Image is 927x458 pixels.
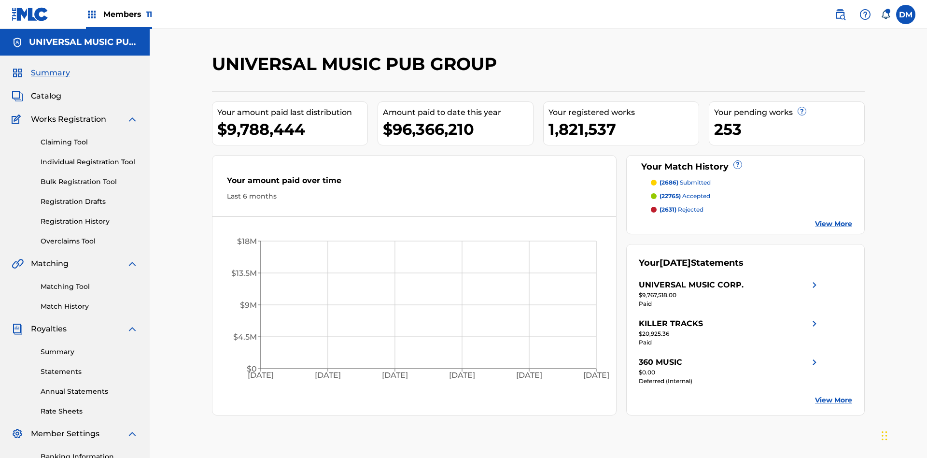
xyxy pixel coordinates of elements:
img: expand [126,428,138,440]
a: Bulk Registration Tool [41,177,138,187]
img: right chevron icon [809,279,820,291]
img: MLC Logo [12,7,49,21]
a: UNIVERSAL MUSIC CORP.right chevron icon$9,767,518.00Paid [639,279,820,308]
img: Works Registration [12,114,24,125]
a: Annual Statements [41,386,138,397]
div: KILLER TRACKS [639,318,703,329]
span: [DATE] [660,258,691,268]
img: Catalog [12,90,23,102]
div: Deferred (Internal) [639,377,820,386]
img: expand [126,323,138,335]
div: 360 MUSIC [639,357,682,368]
div: Your amount paid last distribution [217,107,367,118]
div: Your Match History [639,160,853,173]
a: SummarySummary [12,67,70,79]
a: Matching Tool [41,282,138,292]
div: Your pending works [714,107,864,118]
tspan: [DATE] [449,371,475,380]
div: $9,767,518.00 [639,291,820,300]
tspan: [DATE] [382,371,408,380]
p: rejected [660,205,703,214]
tspan: $13.5M [231,269,257,278]
tspan: [DATE] [248,371,274,380]
span: Members [103,9,152,20]
tspan: $9M [240,301,257,310]
h5: UNIVERSAL MUSIC PUB GROUP [29,37,138,48]
div: 1,821,537 [548,118,699,140]
div: Your registered works [548,107,699,118]
img: expand [126,114,138,125]
span: ? [734,161,742,169]
tspan: $0 [247,364,257,373]
span: 11 [146,10,152,19]
span: Summary [31,67,70,79]
div: $0.00 [639,368,820,377]
div: UNIVERSAL MUSIC CORP. [639,279,744,291]
a: Match History [41,301,138,312]
a: Individual Registration Tool [41,157,138,167]
a: Overclaims Tool [41,236,138,246]
img: Member Settings [12,428,23,440]
a: View More [815,219,852,229]
span: Matching [31,258,69,270]
tspan: [DATE] [315,371,341,380]
img: Matching [12,258,24,270]
a: Registration History [41,216,138,227]
div: Help [856,5,875,24]
div: Amount paid to date this year [383,107,533,118]
tspan: $18M [237,237,257,246]
span: (2631) [660,206,676,213]
div: Drag [882,421,887,450]
div: 253 [714,118,864,140]
div: Your amount paid over time [227,175,602,191]
iframe: Chat Widget [879,412,927,458]
span: Member Settings [31,428,99,440]
span: Royalties [31,323,67,335]
a: Claiming Tool [41,137,138,147]
a: KILLER TRACKSright chevron icon$20,925.36Paid [639,318,820,347]
a: Rate Sheets [41,406,138,416]
span: (22765) [660,192,681,200]
img: search [834,9,846,20]
div: Paid [639,338,820,347]
div: Last 6 months [227,191,602,201]
img: Summary [12,67,23,79]
tspan: $4.5M [233,332,257,342]
div: User Menu [896,5,915,24]
span: Catalog [31,90,61,102]
div: $96,366,210 [383,118,533,140]
tspan: [DATE] [516,371,542,380]
a: Summary [41,347,138,357]
span: (2686) [660,179,678,186]
img: Accounts [12,37,23,48]
img: Royalties [12,323,23,335]
img: Top Rightsholders [86,9,98,20]
img: expand [126,258,138,270]
p: submitted [660,178,711,187]
a: Statements [41,367,138,377]
h2: UNIVERSAL MUSIC PUB GROUP [212,53,502,75]
a: 360 MUSICright chevron icon$0.00Deferred (Internal) [639,357,820,386]
img: right chevron icon [809,357,820,368]
p: accepted [660,192,710,200]
img: right chevron icon [809,318,820,329]
span: Works Registration [31,114,106,125]
img: help [859,9,871,20]
div: $9,788,444 [217,118,367,140]
a: Registration Drafts [41,197,138,207]
div: Notifications [881,10,890,19]
a: CatalogCatalog [12,90,61,102]
a: (2686) submitted [651,178,853,187]
a: (22765) accepted [651,192,853,200]
div: Your Statements [639,257,744,270]
span: ? [798,107,806,115]
a: Public Search [830,5,850,24]
a: (2631) rejected [651,205,853,214]
tspan: [DATE] [584,371,610,380]
a: View More [815,395,852,405]
div: $20,925.36 [639,329,820,338]
div: Paid [639,300,820,308]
